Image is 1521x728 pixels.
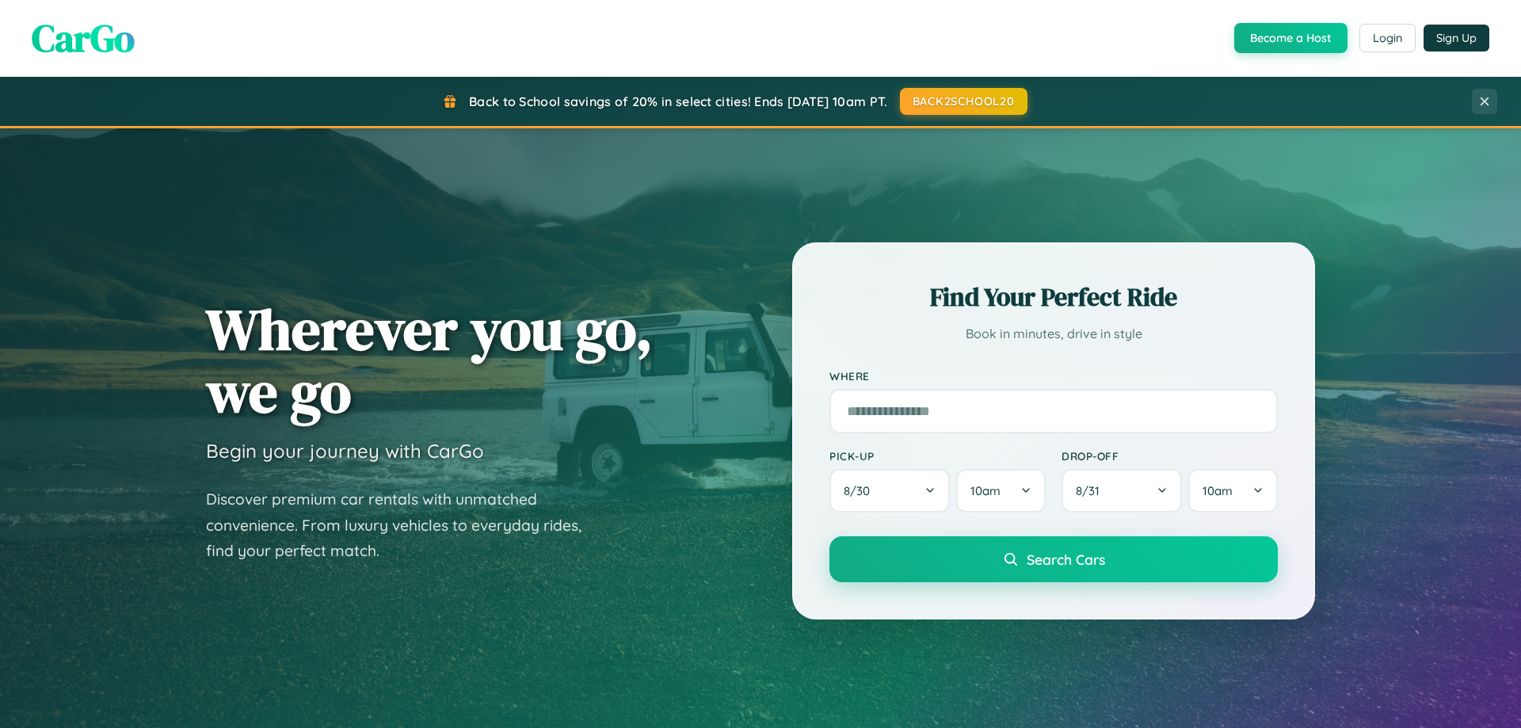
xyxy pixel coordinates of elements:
span: 10am [970,483,1001,498]
span: Back to School savings of 20% in select cities! Ends [DATE] 10am PT. [469,93,887,109]
p: Book in minutes, drive in style [829,322,1278,345]
button: Sign Up [1424,25,1489,51]
button: 10am [956,469,1046,513]
button: 8/30 [829,469,950,513]
p: Discover premium car rentals with unmatched convenience. From luxury vehicles to everyday rides, ... [206,486,602,564]
h3: Begin your journey with CarGo [206,439,484,463]
button: 10am [1188,469,1278,513]
span: 8 / 31 [1076,483,1107,498]
button: Become a Host [1234,23,1348,53]
span: 10am [1203,483,1233,498]
label: Where [829,369,1278,383]
h1: Wherever you go, we go [206,298,653,423]
span: CarGo [32,12,135,64]
h2: Find Your Perfect Ride [829,280,1278,314]
span: Search Cars [1027,551,1105,568]
span: 8 / 30 [844,483,878,498]
button: Login [1359,24,1416,52]
label: Drop-off [1062,449,1278,463]
button: BACK2SCHOOL20 [900,88,1027,115]
button: Search Cars [829,536,1278,582]
button: 8/31 [1062,469,1182,513]
label: Pick-up [829,449,1046,463]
